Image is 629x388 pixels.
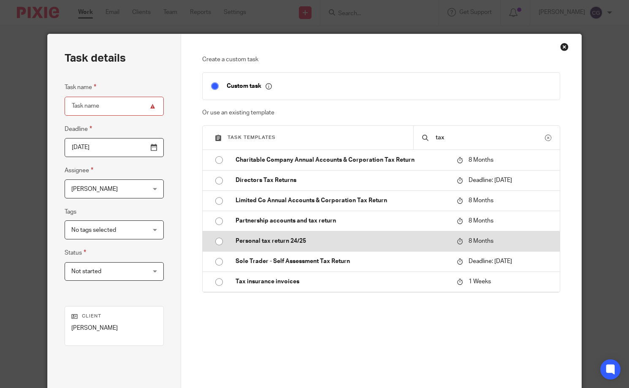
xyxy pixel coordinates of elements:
[236,237,448,245] p: Personal tax return 24/25
[71,269,101,274] span: Not started
[236,277,448,286] p: Tax insurance invoices
[227,82,272,90] p: Custom task
[560,43,569,51] div: Close this dialog window
[202,55,560,64] p: Create a custom task
[65,51,126,65] h2: Task details
[65,97,164,116] input: Task name
[469,177,512,183] span: Deadline: [DATE]
[65,248,86,258] label: Status
[71,313,157,320] p: Client
[469,238,493,244] span: 8 Months
[65,82,96,92] label: Task name
[65,208,76,216] label: Tags
[469,218,493,224] span: 8 Months
[65,166,93,175] label: Assignee
[228,135,276,140] span: Task templates
[236,217,448,225] p: Partnership accounts and tax return
[65,124,92,134] label: Deadline
[435,133,545,142] input: Search...
[236,156,448,164] p: Charitable Company Annual Accounts & Corporation Tax Return
[469,279,491,285] span: 1 Weeks
[469,258,512,264] span: Deadline: [DATE]
[469,157,493,163] span: 8 Months
[71,186,118,192] span: [PERSON_NAME]
[65,138,164,157] input: Pick a date
[71,227,116,233] span: No tags selected
[236,176,448,185] p: Directors Tax Returns
[202,109,560,117] p: Or use an existing template
[71,324,157,332] p: [PERSON_NAME]
[236,196,448,205] p: Limited Co Annual Accounts & Corporation Tax Return
[469,198,493,203] span: 8 Months
[236,257,448,266] p: Sole Trader - Self Assessment Tax Return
